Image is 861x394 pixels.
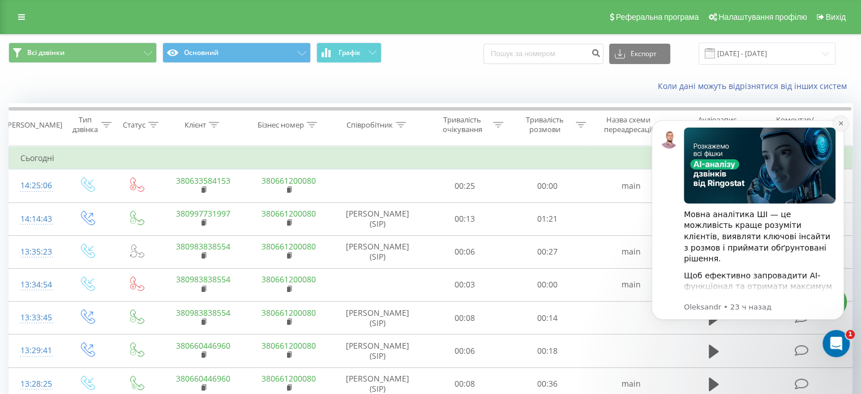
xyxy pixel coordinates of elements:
[823,330,850,357] iframe: Intercom live chat
[332,302,424,334] td: [PERSON_NAME] (SIP)
[176,373,230,384] a: 380660446960
[176,208,230,219] a: 380997731997
[506,268,588,301] td: 00:00
[262,307,316,318] a: 380661200080
[176,340,230,351] a: 380660446960
[506,170,588,202] td: 00:00
[176,175,230,186] a: 380633584153
[27,48,65,57] span: Всі дзвінки
[846,330,855,339] span: 1
[20,208,50,230] div: 14:14:43
[424,334,506,367] td: 00:06
[635,103,861,363] iframe: Intercom notifications сообщение
[588,235,674,268] td: main
[588,170,674,202] td: main
[424,235,506,268] td: 00:06
[424,268,506,301] td: 00:03
[516,115,573,134] div: Тривалість розмови
[20,307,50,329] div: 13:33:45
[506,302,588,334] td: 00:14
[176,307,230,318] a: 380983838554
[483,44,603,64] input: Пошук за номером
[262,340,316,351] a: 380661200080
[332,235,424,268] td: [PERSON_NAME] (SIP)
[262,175,316,186] a: 380661200080
[8,43,157,63] button: Всі дзвінки
[262,208,316,219] a: 380661200080
[609,44,670,64] button: Експорт
[506,334,588,367] td: 00:18
[20,340,50,362] div: 13:29:41
[262,241,316,252] a: 380661200080
[9,147,853,170] td: Сьогодні
[316,43,382,63] button: Графік
[506,202,588,235] td: 01:21
[258,120,304,130] div: Бізнес номер
[346,120,393,130] div: Співробітник
[176,241,230,252] a: 380983838554
[5,120,62,130] div: [PERSON_NAME]
[826,12,846,22] span: Вихід
[332,334,424,367] td: [PERSON_NAME] (SIP)
[20,241,50,263] div: 13:35:23
[506,235,588,268] td: 00:27
[434,115,491,134] div: Тривалість очікування
[176,274,230,285] a: 380983838554
[262,373,316,384] a: 380661200080
[616,12,699,22] span: Реферальна програма
[588,268,674,301] td: main
[718,12,807,22] span: Налаштування профілю
[424,302,506,334] td: 00:08
[658,81,853,91] a: Коли дані можуть відрізнятися вiд інших систем
[332,202,424,235] td: [PERSON_NAME] (SIP)
[185,120,206,130] div: Клієнт
[424,202,506,235] td: 00:13
[424,170,506,202] td: 00:25
[599,115,658,134] div: Назва схеми переадресації
[20,274,50,296] div: 13:34:54
[339,49,361,57] span: Графік
[20,175,50,197] div: 14:25:06
[162,43,311,63] button: Основний
[262,274,316,285] a: 380661200080
[123,120,145,130] div: Статус
[71,115,98,134] div: Тип дзвінка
